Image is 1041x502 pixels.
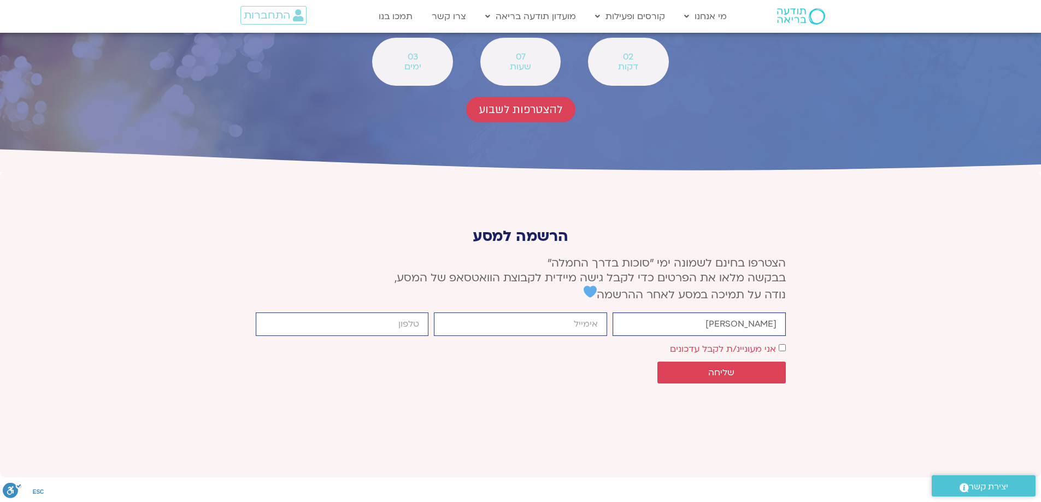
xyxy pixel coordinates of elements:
a: תמכו בנו [373,6,418,27]
img: תודעה בריאה [777,8,825,25]
a: התחברות [240,6,307,25]
span: שעות [495,62,546,72]
a: קורסים ופעילות [590,6,671,27]
label: אני מעוניינ/ת לקבל עדכונים [670,343,776,355]
input: מותר להשתמש רק במספרים ותווי טלפון (#, -, *, וכו'). [256,312,429,336]
a: מי אנחנו [679,6,732,27]
p: הצטרפו בחינם לשמונה ימי ״סוכות בדרך החמלה״ [256,256,786,302]
a: יצירת קשר [932,475,1036,497]
span: התחברות [244,9,290,21]
button: שליחה [657,362,786,383]
span: שליחה [708,368,734,377]
span: ימים [386,62,438,72]
input: שם פרטי [613,312,786,336]
span: נודה על תמיכה במסע לאחר ההרשמה [584,287,786,302]
img: 💙 [584,285,597,298]
span: להצטרפות לשבוע [479,103,562,116]
a: צרו קשר [426,6,472,27]
span: בבקשה מלאו את הפרטים כדי לקבל גישה מיידית לקבוצת הוואטסאפ של המסע, [395,270,786,285]
form: טופס חדש [256,312,786,389]
span: 02 [602,52,654,62]
a: להצטרפות לשבוע [466,97,575,122]
span: 03 [386,52,438,62]
a: מועדון תודעה בריאה [480,6,581,27]
span: 07 [495,52,546,62]
span: דקות [602,62,654,72]
p: הרשמה למסע [256,228,786,245]
span: יצירת קשר [969,480,1008,494]
input: אימייל [434,312,607,336]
